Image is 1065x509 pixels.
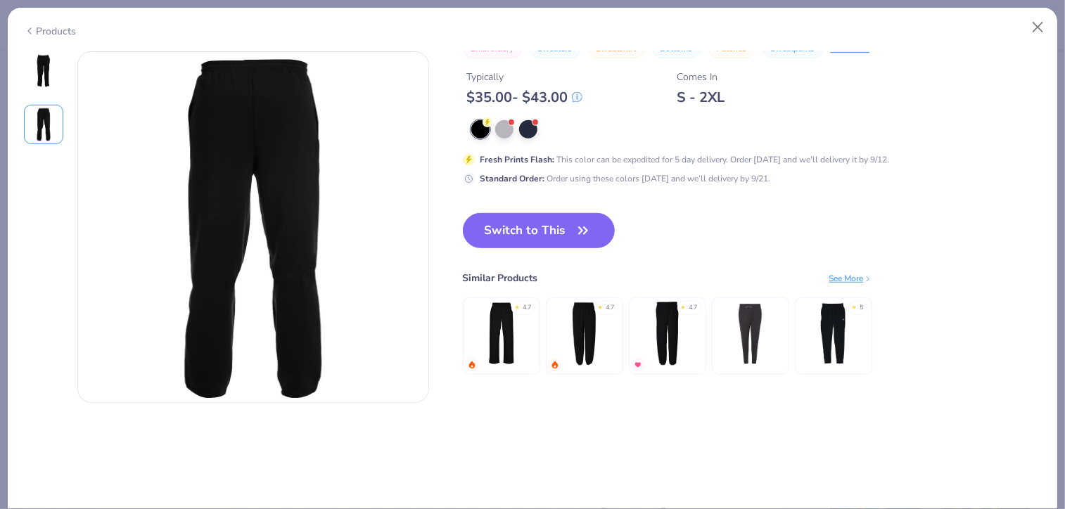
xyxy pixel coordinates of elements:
img: Champion Men's Reverse Weave Jogger Pant [800,299,867,366]
img: Back [27,108,60,141]
div: Order using these colors [DATE] and we’ll delivery by 9/21. [480,172,771,184]
div: ★ [681,303,687,309]
div: S - 2XL [677,89,725,106]
img: Gildan Adult Heavy Blend Adult 8 Oz. 50/50 Sweatpants [551,299,618,366]
div: ★ [515,303,521,309]
button: Switch to This [463,213,616,248]
img: trending.gif [551,361,559,369]
div: Typically [467,70,582,84]
img: trending.gif [468,361,476,369]
div: 4.7 [523,303,532,313]
div: Products [24,24,77,39]
div: ★ [598,303,604,309]
div: 5 [860,303,864,313]
div: This color can be expedited for 5 day delivery. Order [DATE] and we’ll delivery it by 9/12. [480,153,890,165]
div: $ 35.00 - $ 43.00 [467,89,582,106]
img: MostFav.gif [634,361,642,369]
strong: Standard Order : [480,172,545,183]
div: See More [829,271,872,284]
img: Front [27,54,60,88]
div: Similar Products [463,271,538,285]
div: ★ [852,303,857,309]
img: Jerzees Adult 7.2 Oz. 60/40 Nublend Jogger [717,299,784,366]
strong: Fresh Prints Flash : [480,153,555,165]
img: Back [78,52,428,402]
div: Comes In [677,70,725,84]
button: Close [1025,14,1052,41]
img: Fresh Prints San Diego Open Heavyweight Sweatpants [468,299,535,366]
div: 4.7 [606,303,615,313]
img: Jerzees Adult 8 Oz. Nublend Fleece Sweatpants [634,299,701,366]
div: 4.7 [689,303,698,313]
